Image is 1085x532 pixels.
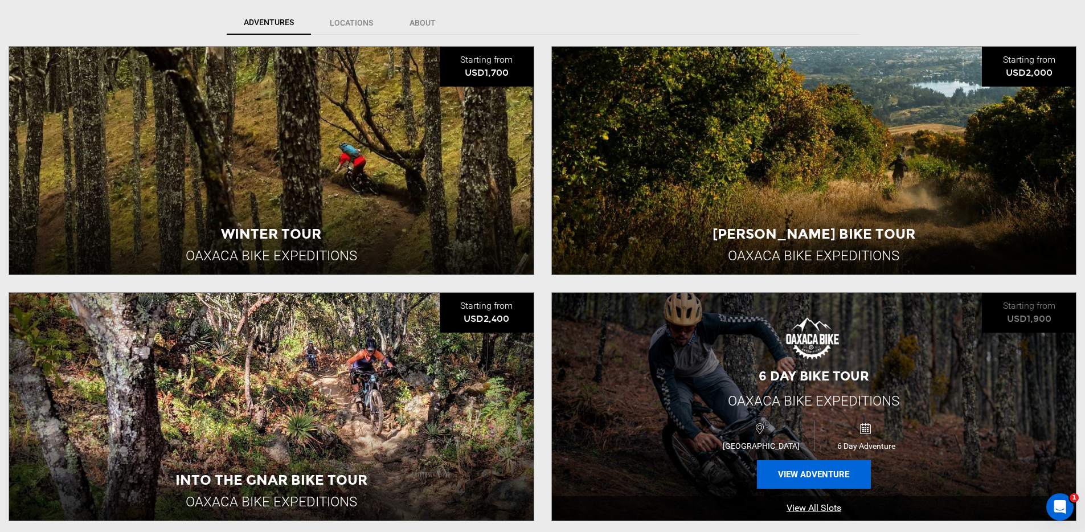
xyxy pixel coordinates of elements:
button: View Adventure [757,460,871,489]
a: Locations [312,11,391,35]
a: View All Slots [552,496,1076,521]
a: Adventures [227,11,311,35]
span: 1 [1070,493,1079,502]
img: images [785,316,843,362]
span: 6 Day Adventure [814,441,919,451]
span: Oaxaca Bike Expeditions [728,393,899,409]
a: About [392,11,453,35]
iframe: Intercom live chat [1046,493,1074,521]
span: [GEOGRAPHIC_DATA] [709,441,814,451]
span: 6 Day Bike Tour [759,369,869,384]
